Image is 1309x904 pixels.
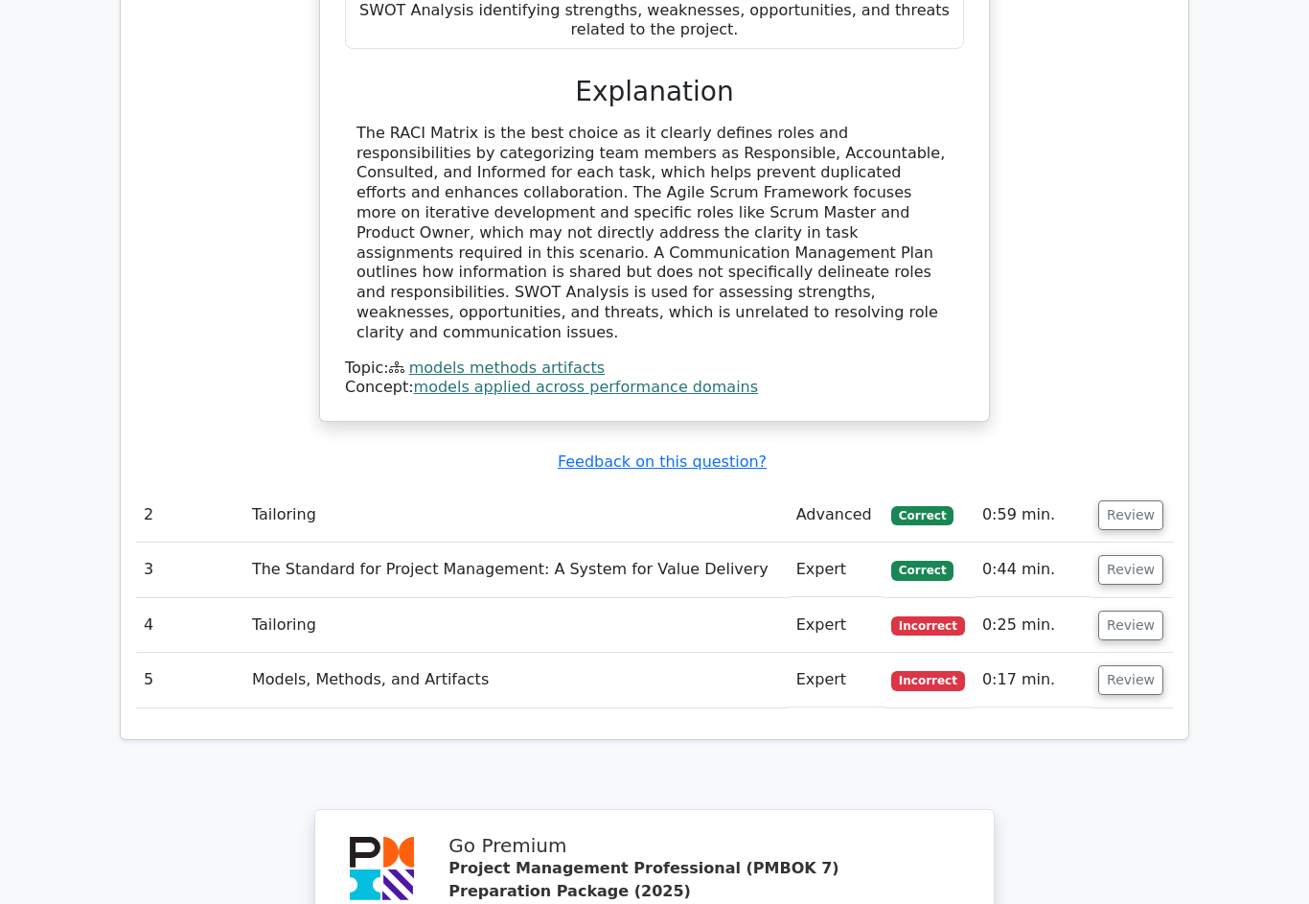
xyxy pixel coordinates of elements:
[345,359,964,379] div: Topic:
[975,488,1091,543] td: 0:59 min.
[891,506,953,525] span: Correct
[891,616,965,636] span: Incorrect
[975,543,1091,597] td: 0:44 min.
[789,653,884,707] td: Expert
[891,561,953,580] span: Correct
[244,653,789,707] td: Models, Methods, and Artifacts
[789,543,884,597] td: Expert
[1098,611,1163,640] button: Review
[136,653,244,707] td: 5
[414,378,759,396] a: models applied across performance domains
[1098,555,1163,585] button: Review
[356,124,953,343] div: The RACI Matrix is the best choice as it clearly defines roles and responsibilities by categorizi...
[136,488,244,543] td: 2
[1098,500,1163,530] button: Review
[409,359,605,377] a: models methods artifacts
[789,488,884,543] td: Advanced
[136,543,244,597] td: 3
[356,76,953,108] h3: Explanation
[1098,665,1163,695] button: Review
[244,598,789,653] td: Tailoring
[789,598,884,653] td: Expert
[244,543,789,597] td: The Standard for Project Management: A System for Value Delivery
[975,598,1091,653] td: 0:25 min.
[136,598,244,653] td: 4
[975,653,1091,707] td: 0:17 min.
[345,378,964,398] div: Concept:
[244,488,789,543] td: Tailoring
[558,452,767,471] a: Feedback on this question?
[891,671,965,690] span: Incorrect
